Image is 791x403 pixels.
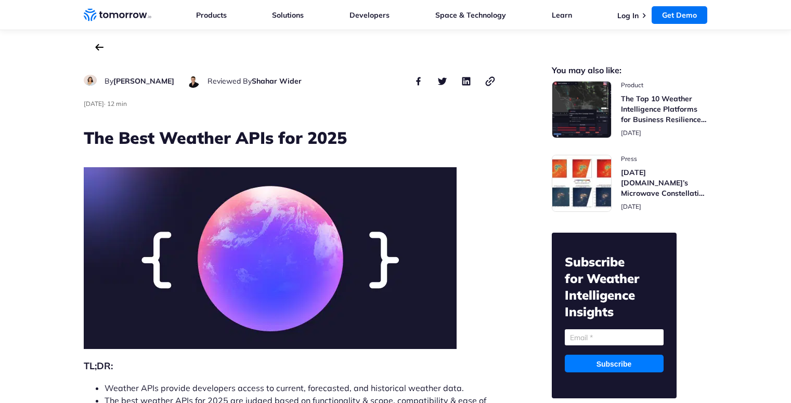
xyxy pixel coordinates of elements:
[412,75,425,87] button: share this post on facebook
[436,75,449,87] button: share this post on twitter
[621,81,708,89] span: post catecory
[208,76,252,86] span: Reviewed By
[105,382,497,394] li: Weather APIs provide developers access to current, forecasted, and historical weather data.
[652,6,707,24] a: Get Demo
[460,75,473,87] button: share this post on linkedin
[552,155,708,212] a: Read Tomorrow.io’s Microwave Constellation Ready To Help This Hurricane Season
[552,66,708,74] h2: You may also like:
[565,355,664,372] input: Subscribe
[552,10,572,20] a: Learn
[84,100,104,108] span: publish date
[621,155,708,163] span: post catecory
[617,11,639,20] a: Log In
[272,10,304,20] a: Solutions
[95,44,103,51] a: back to the main blog page
[621,129,641,137] span: publish date
[565,253,664,320] h2: Subscribe for Weather Intelligence Insights
[552,81,708,138] a: Read The Top 10 Weather Intelligence Platforms for Business Resilience in 2025
[107,100,127,108] span: Estimated reading time
[484,75,497,87] button: copy link to clipboard
[105,76,113,86] span: By
[84,75,97,86] img: Ruth Favela
[349,10,390,20] a: Developers
[565,329,664,345] input: Email *
[621,167,708,198] h3: [DATE][DOMAIN_NAME]’s Microwave Constellation Ready To Help This Hurricane Season
[84,126,497,149] h1: The Best Weather APIs for 2025
[84,359,497,373] h2: TL;DR:
[84,7,151,23] a: Home link
[621,93,708,125] h3: The Top 10 Weather Intelligence Platforms for Business Resilience in [DATE]
[196,10,227,20] a: Products
[105,75,174,87] div: author name
[187,75,200,88] img: Shahar Wider
[621,203,641,210] span: publish date
[435,10,506,20] a: Space & Technology
[208,75,302,87] div: author name
[104,100,106,108] span: ·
